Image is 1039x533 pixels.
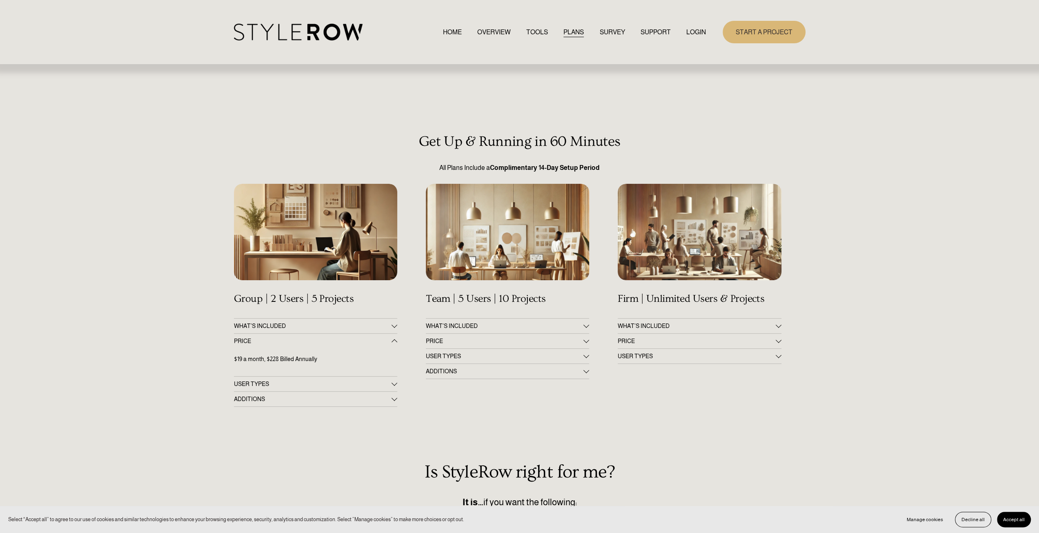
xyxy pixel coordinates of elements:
button: Accept all [997,512,1031,527]
span: PRICE [234,338,392,344]
strong: It is… [463,497,483,507]
button: WHAT’S INCLUDED [618,319,781,333]
span: Decline all [961,517,985,522]
h2: Is StyleRow right for me? [234,462,805,482]
h4: Group | 2 Users | 5 Projects [234,293,397,305]
p: if you want the following: [234,495,805,509]
button: PRICE [234,334,397,348]
button: ADDITIONS [426,364,589,379]
a: TOOLS [526,27,548,38]
span: WHAT'S INCLUDED [426,323,583,329]
a: OVERVIEW [477,27,511,38]
button: PRICE [426,334,589,348]
span: USER TYPES [234,381,392,387]
button: Manage cookies [901,512,949,527]
p: $19 a month, $228 Billed Annually [234,355,397,364]
div: PRICE [234,348,397,377]
button: Decline all [955,512,991,527]
a: PLANS [563,27,584,38]
span: PRICE [426,338,583,344]
a: folder dropdown [641,27,671,38]
h4: Team | 5 Users | 10 Projects [426,293,589,305]
span: USER TYPES [618,353,775,359]
a: HOME [443,27,462,38]
button: USER TYPES [618,349,781,364]
h3: Get Up & Running in 60 Minutes [234,134,805,150]
p: Select “Accept all” to agree to our use of cookies and similar technologies to enhance your brows... [8,515,464,523]
span: ADDITIONS [426,368,583,375]
strong: Complimentary 14-Day Setup Period [490,164,600,171]
a: LOGIN [686,27,706,38]
h4: Firm | Unlimited Users & Projects [618,293,781,305]
button: USER TYPES [426,349,589,364]
span: WHAT’S INCLUDED [618,323,775,329]
button: WHAT'S INCLUDED [426,319,589,333]
a: START A PROJECT [723,21,805,43]
button: USER TYPES [234,377,397,391]
button: WHAT'S INCLUDED [234,319,397,333]
a: SURVEY [599,27,625,38]
span: Manage cookies [907,517,943,522]
button: PRICE [618,334,781,348]
span: ADDITIONS [234,396,392,402]
p: All Plans Include a [234,163,805,173]
span: Accept all [1003,517,1025,522]
span: USER TYPES [426,353,583,359]
button: ADDITIONS [234,392,397,406]
span: WHAT'S INCLUDED [234,323,392,329]
span: PRICE [618,338,775,344]
img: StyleRow [234,24,363,40]
span: SUPPORT [641,27,671,37]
